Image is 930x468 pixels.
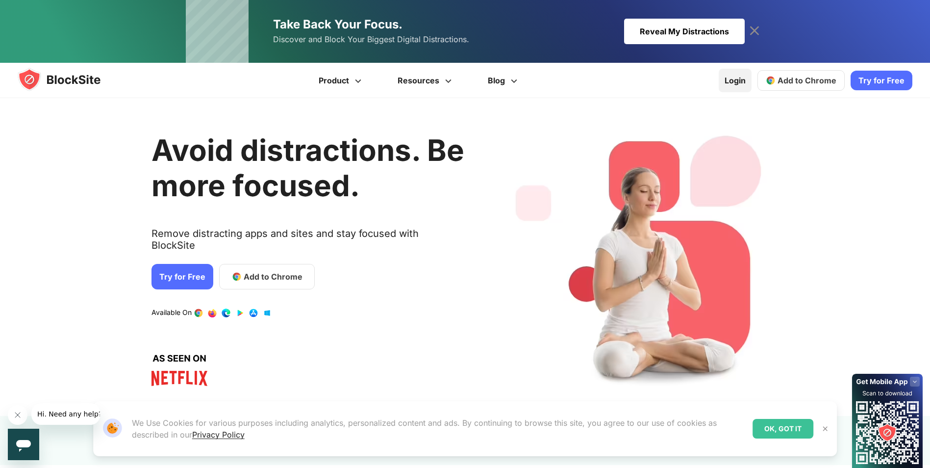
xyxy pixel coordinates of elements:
[151,264,213,289] a: Try for Free
[766,76,776,85] img: chrome-icon.svg
[8,429,39,460] iframe: Button to launch messaging window
[219,264,315,289] a: Add to Chrome
[151,308,192,318] text: Available On
[273,17,402,31] span: Take Back Your Focus.
[18,68,120,91] img: blocksite-icon.5d769676.svg
[244,271,302,283] span: Add to Chrome
[778,76,836,85] span: Add to Chrome
[302,63,381,98] a: Product
[719,69,752,92] a: Login
[31,403,100,425] iframe: Message from company
[471,63,537,98] a: Blog
[381,63,471,98] a: Resources
[819,422,831,435] button: Close
[624,19,745,44] div: Reveal My Distractions
[192,430,245,440] a: Privacy Policy
[851,71,912,90] a: Try for Free
[8,405,27,425] iframe: Close message
[273,32,469,47] span: Discover and Block Your Biggest Digital Distractions.
[151,132,464,203] h1: Avoid distractions. Be more focused.
[753,419,813,439] div: OK, GOT IT
[132,417,745,441] p: We Use Cookies for various purposes including analytics, personalized content and ads. By continu...
[821,425,829,433] img: Close
[757,70,845,91] a: Add to Chrome
[6,7,71,15] span: Hi. Need any help?
[151,228,464,259] text: Remove distracting apps and sites and stay focused with BlockSite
